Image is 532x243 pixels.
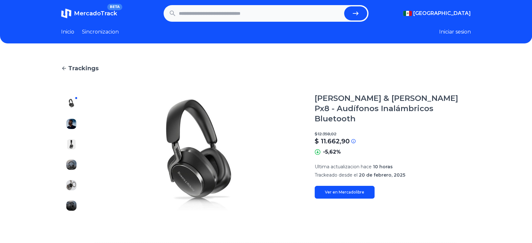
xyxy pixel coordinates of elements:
[61,28,74,36] a: Inicio
[315,137,350,146] p: $ 11.662,90
[373,164,393,170] span: 10 horas
[82,28,119,36] a: Sincronizacion
[66,180,77,190] img: Bowers & Wilkins Px8 - Audífonos Inalámbricos Bluetooth
[403,10,471,17] button: [GEOGRAPHIC_DATA]
[61,64,471,73] a: Trackings
[439,28,471,36] button: Iniciar sesion
[61,8,117,19] a: MercadoTrackBETA
[66,201,77,211] img: Bowers & Wilkins Px8 - Audífonos Inalámbricos Bluetooth
[315,93,471,124] h1: [PERSON_NAME] & [PERSON_NAME] Px8 - Audífonos Inalámbricos Bluetooth
[66,119,77,129] img: Bowers & Wilkins Px8 - Audífonos Inalámbricos Bluetooth
[94,93,302,216] img: Bowers & Wilkins Px8 - Audífonos Inalámbricos Bluetooth
[61,8,71,19] img: MercadoTrack
[403,11,412,16] img: Mexico
[66,139,77,149] img: Bowers & Wilkins Px8 - Audífonos Inalámbricos Bluetooth
[315,186,375,199] a: Ver en Mercadolibre
[315,164,372,170] span: Ultima actualizacion hace
[68,64,99,73] span: Trackings
[315,132,471,137] p: $ 12.358,02
[359,172,405,178] span: 20 de febrero, 2025
[107,4,122,10] span: BETA
[413,10,471,17] span: [GEOGRAPHIC_DATA]
[323,148,341,156] p: -5,62%
[315,172,358,178] span: Trackeado desde el
[66,160,77,170] img: Bowers & Wilkins Px8 - Audífonos Inalámbricos Bluetooth
[66,98,77,109] img: Bowers & Wilkins Px8 - Audífonos Inalámbricos Bluetooth
[74,10,117,17] span: MercadoTrack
